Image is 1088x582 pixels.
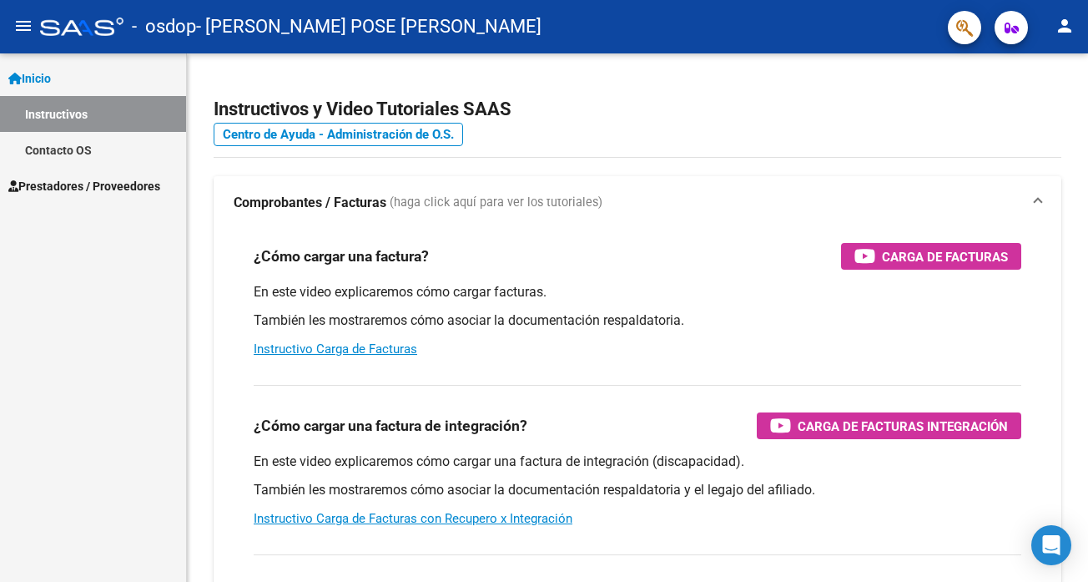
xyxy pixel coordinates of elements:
a: Centro de Ayuda - Administración de O.S. [214,123,463,146]
span: (haga click aquí para ver los tutoriales) [390,194,602,212]
span: Carga de Facturas Integración [798,416,1008,437]
h3: ¿Cómo cargar una factura? [254,245,429,268]
h2: Instructivos y Video Tutoriales SAAS [214,94,1061,125]
a: Instructivo Carga de Facturas [254,342,417,357]
mat-expansion-panel-header: Comprobantes / Facturas (haga click aquí para ver los tutoriales) [214,176,1061,230]
p: También les mostraremos cómo asociar la documentación respaldatoria y el legajo del afiliado. [254,481,1021,499]
mat-icon: menu [13,16,33,36]
button: Carga de Facturas Integración [757,412,1021,439]
span: Inicio [8,69,51,88]
div: Open Intercom Messenger [1031,525,1071,565]
strong: Comprobantes / Facturas [234,194,386,212]
p: También les mostraremos cómo asociar la documentación respaldatoria. [254,311,1021,330]
p: En este video explicaremos cómo cargar una factura de integración (discapacidad). [254,453,1021,471]
span: Prestadores / Proveedores [8,177,160,195]
p: En este video explicaremos cómo cargar facturas. [254,283,1021,301]
span: Carga de Facturas [882,246,1008,267]
mat-icon: person [1055,16,1075,36]
span: - [PERSON_NAME] POSE [PERSON_NAME] [196,8,541,45]
span: - osdop [132,8,196,45]
a: Instructivo Carga de Facturas con Recupero x Integración [254,511,572,526]
button: Carga de Facturas [841,243,1021,270]
h3: ¿Cómo cargar una factura de integración? [254,414,527,438]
